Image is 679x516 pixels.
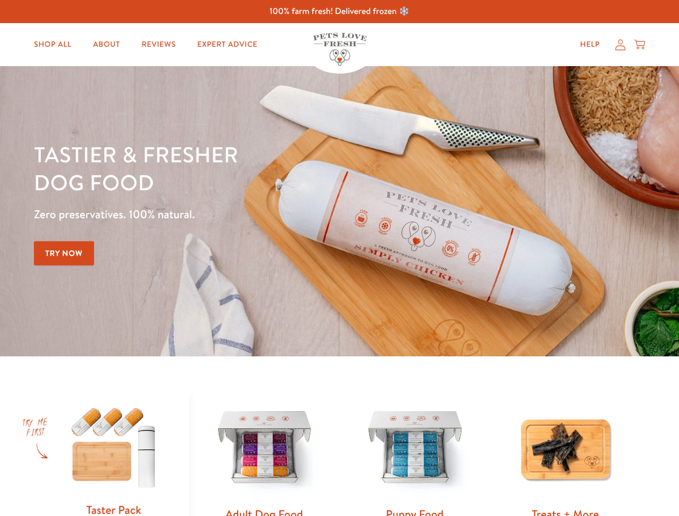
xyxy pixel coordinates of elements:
img: Pets Love Fresh [313,33,367,66]
a: Try Now [34,241,94,266]
a: Help [571,34,609,55]
a: About [84,34,128,55]
a: Shop All [25,34,80,55]
a: Reviews [133,34,184,55]
h1: Tastier & fresher dog food [34,140,441,196]
p: Zero preservatives. 100% natural. [34,205,441,224]
a: Expert Advice [189,34,266,55]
